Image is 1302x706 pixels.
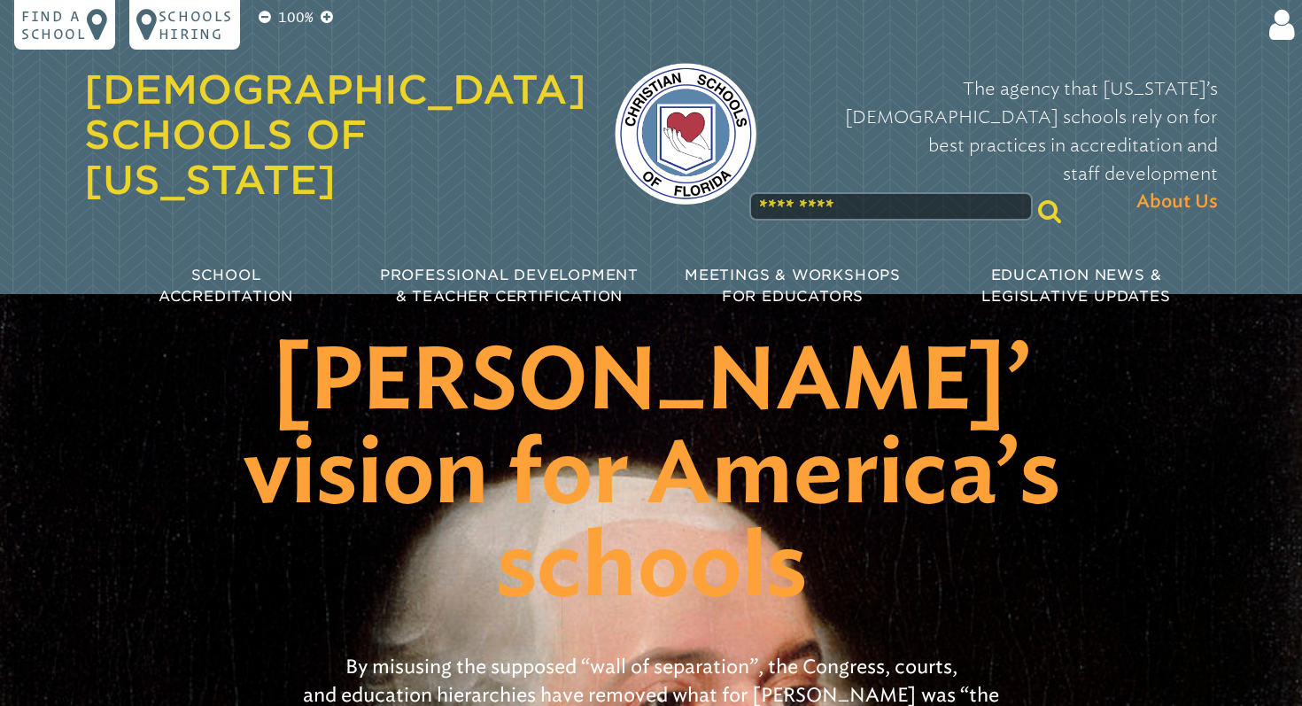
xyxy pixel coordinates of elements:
[159,267,293,305] span: School Accreditation
[159,7,233,43] p: Schools Hiring
[981,267,1170,305] span: Education News & Legislative Updates
[615,63,756,205] img: csf-logo-web-colors.png
[84,66,586,203] a: [DEMOGRAPHIC_DATA] Schools of [US_STATE]
[380,267,639,305] span: Professional Development & Teacher Certification
[275,7,317,28] p: 100%
[685,267,901,305] span: Meetings & Workshops for Educators
[196,337,1106,617] h1: [PERSON_NAME]’ vision for America’s schools
[21,7,87,43] p: Find a school
[785,74,1218,216] p: The agency that [US_STATE]’s [DEMOGRAPHIC_DATA] schools rely on for best practices in accreditati...
[1136,188,1218,216] span: About Us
